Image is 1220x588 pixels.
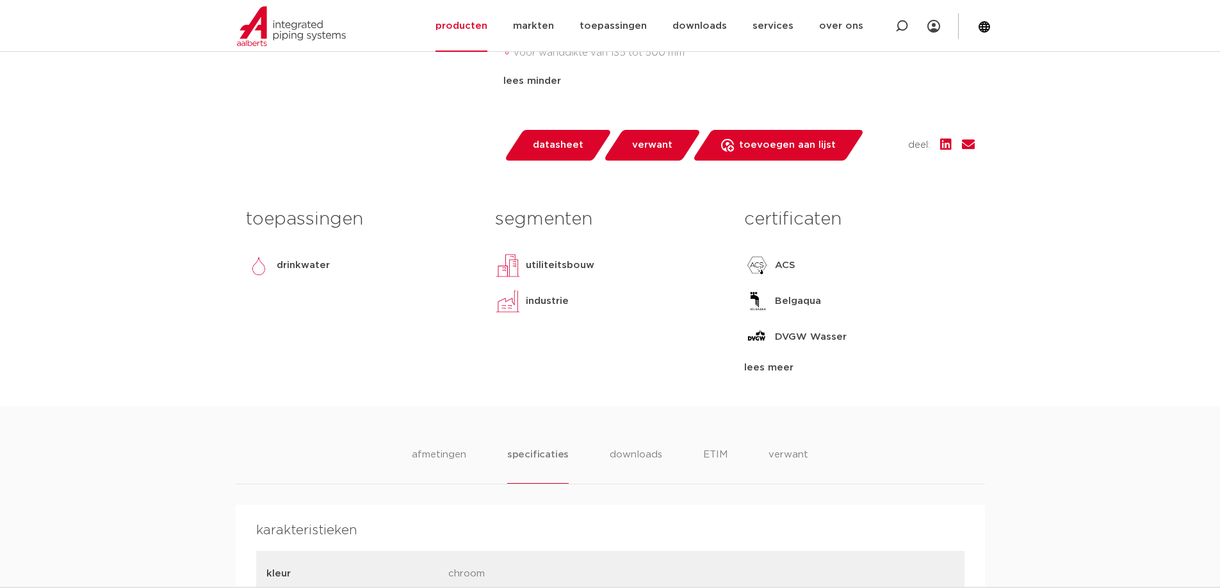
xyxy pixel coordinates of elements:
img: drinkwater [246,253,272,278]
a: verwant [603,130,701,161]
span: toevoegen aan lijst [739,135,836,155]
li: voor wanddikte van 135 tot 500 mm [514,43,975,63]
h3: toepassingen [246,207,476,232]
li: verwant [769,447,808,484]
li: ETIM [703,447,728,484]
h3: certificaten [744,207,974,232]
img: ACS [744,253,770,278]
span: deel: [908,138,930,153]
li: specificaties [507,447,569,484]
div: lees meer [744,360,974,376]
div: lees minder [503,74,975,89]
p: drinkwater [277,258,330,273]
span: verwant [632,135,672,155]
img: DVGW Wasser [744,324,770,350]
img: industrie [495,289,521,314]
img: Belgaqua [744,289,770,314]
span: datasheet [533,135,583,155]
h4: karakteristieken [256,520,964,541]
p: Belgaqua [775,294,821,309]
p: ACS [775,258,795,273]
p: industrie [526,294,569,309]
li: afmetingen [412,447,466,484]
p: chroom [448,566,621,584]
img: utiliteitsbouw [495,253,521,278]
li: downloads [610,447,662,484]
h3: segmenten [495,207,725,232]
p: kleur [266,566,439,582]
a: datasheet [503,130,612,161]
p: utiliteitsbouw [526,258,594,273]
p: DVGW Wasser [775,330,847,345]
